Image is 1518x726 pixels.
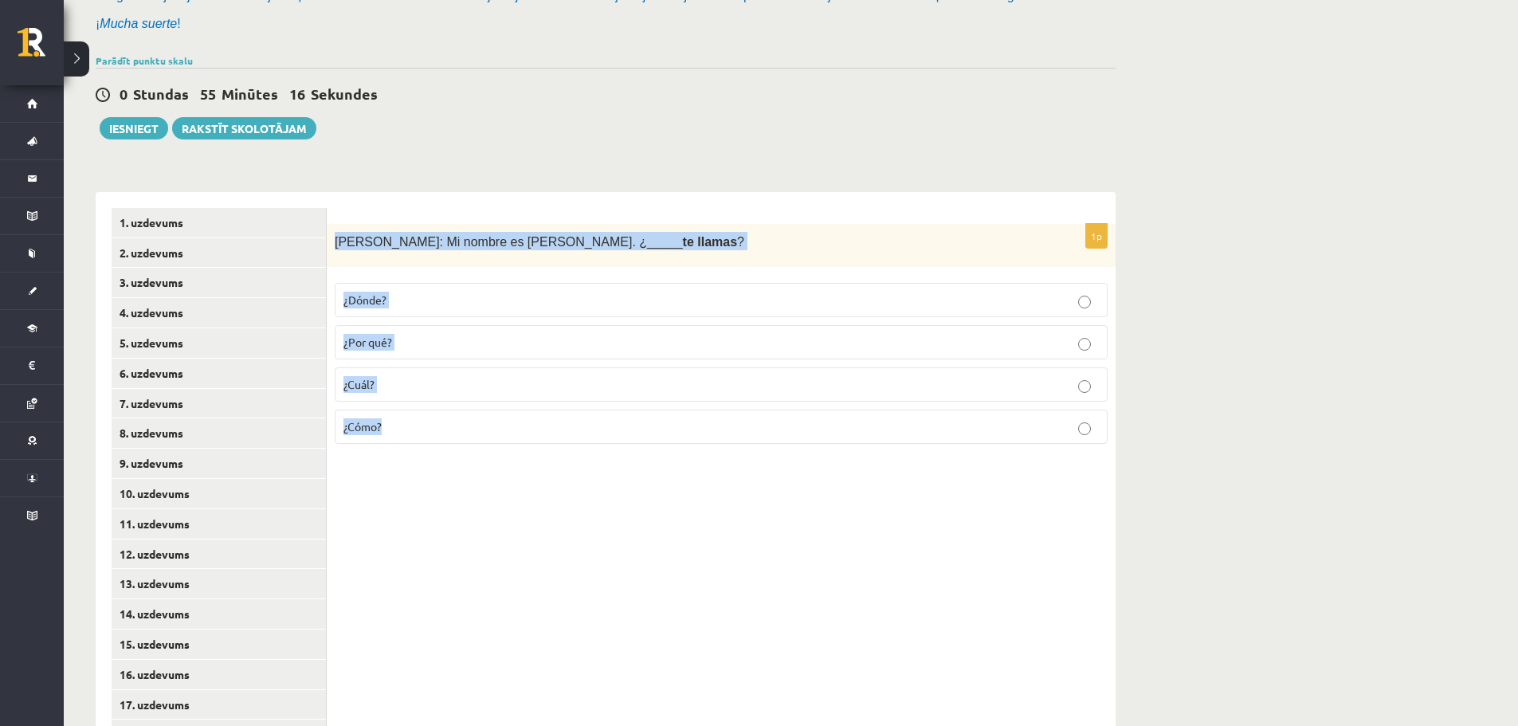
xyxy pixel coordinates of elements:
a: 13. uzdevums [112,569,326,598]
a: Rakstīt skolotājam [172,117,316,139]
input: ¿Por qué? [1078,338,1091,351]
a: 9. uzdevums [112,449,326,478]
a: 14. uzdevums [112,599,326,629]
a: Rīgas 1. Tālmācības vidusskola [18,28,64,68]
span: Sekundes [311,84,378,103]
span: ¡ ! [96,17,181,30]
span: ¿Por qué? [343,335,392,349]
a: 5. uzdevums [112,328,326,358]
a: 8. uzdevums [112,418,326,448]
input: ¿Cómo? [1078,422,1091,435]
span: 55 [200,84,216,103]
a: 3. uzdevums [112,268,326,297]
a: 10. uzdevums [112,479,326,508]
span: [PERSON_NAME]: Mi nombre es [PERSON_NAME]. ¿_____ ? [335,235,744,249]
span: Stundas [133,84,189,103]
p: 1p [1085,223,1108,249]
span: ¿Cuál? [343,377,375,391]
a: 16. uzdevums [112,660,326,689]
a: 4. uzdevums [112,298,326,328]
a: 12. uzdevums [112,540,326,569]
input: ¿Cuál? [1078,380,1091,393]
a: 7. uzdevums [112,389,326,418]
span: ¿Dónde? [343,292,386,307]
span: Minūtes [222,84,278,103]
input: ¿Dónde? [1078,296,1091,308]
a: 15. uzdevums [112,630,326,659]
i: Mucha suerte [100,17,177,30]
b: te llamas [683,235,737,249]
a: 1. uzdevums [112,208,326,237]
span: 16 [289,84,305,103]
a: 17. uzdevums [112,690,326,720]
span: ¿Cómo? [343,419,382,434]
button: Iesniegt [100,117,168,139]
span: 0 [120,84,127,103]
a: 11. uzdevums [112,509,326,539]
a: 2. uzdevums [112,238,326,268]
a: 6. uzdevums [112,359,326,388]
a: Parādīt punktu skalu [96,54,193,67]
